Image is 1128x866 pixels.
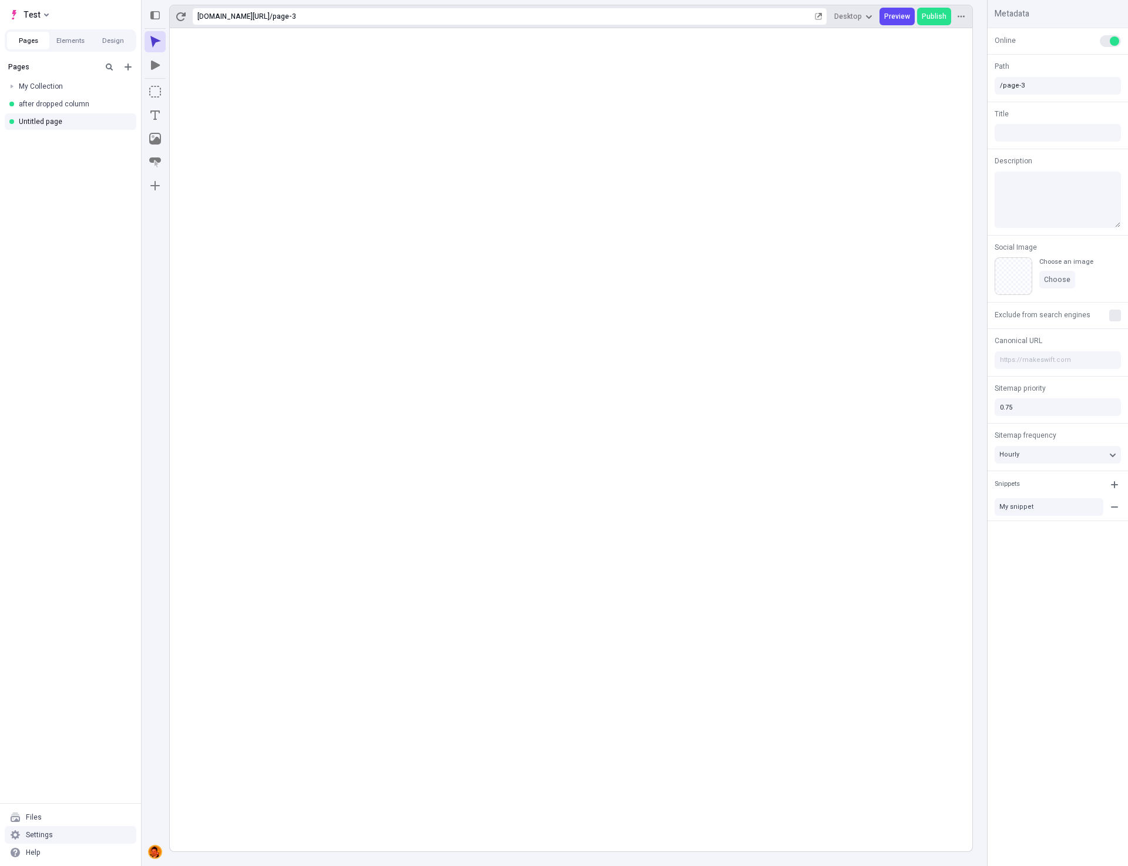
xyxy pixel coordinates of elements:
div: page-3 [273,12,813,21]
span: Path [995,61,1009,72]
span: Sitemap frequency [995,430,1056,441]
span: Sitemap priority [995,383,1046,394]
span: Publish [922,12,946,21]
button: My snippet [995,498,1103,516]
button: Preview [879,8,915,25]
span: Preview [884,12,910,21]
div: My Collection [19,82,127,91]
div: Files [26,813,42,822]
div: Help [26,848,41,857]
button: Choose [1039,271,1075,288]
button: Pages [7,32,49,49]
div: [URL][DOMAIN_NAME] [197,12,270,21]
span: Choose [1044,275,1070,284]
button: Image [145,128,166,149]
span: Online [995,35,1016,46]
div: Pages [8,62,98,72]
div: My snippet [999,502,1099,511]
div: N [149,846,161,858]
button: Text [145,105,166,126]
span: Test [23,8,41,22]
div: Settings [26,830,53,840]
span: Title [995,109,1009,119]
button: Elements [49,32,92,49]
button: Button [145,152,166,173]
button: Box [145,81,166,102]
span: Exclude from search engines [995,310,1090,320]
div: Choose an image [1039,257,1093,266]
span: Canonical URL [995,335,1042,346]
button: Publish [917,8,951,25]
button: Hourly [995,446,1121,464]
img: Avatar [149,846,161,858]
div: Snippets [995,479,1020,489]
span: Description [995,156,1032,166]
div: after dropped column [19,99,127,109]
button: Design [92,32,134,49]
button: Desktop [830,8,877,25]
input: https://makeswift.com [995,351,1121,369]
span: Social Image [995,242,1037,253]
span: Desktop [834,12,862,21]
span: Hourly [999,449,1019,459]
div: Untitled page [19,117,127,126]
button: Select site [5,6,53,24]
button: Add new [121,60,135,74]
div: / [270,12,273,21]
